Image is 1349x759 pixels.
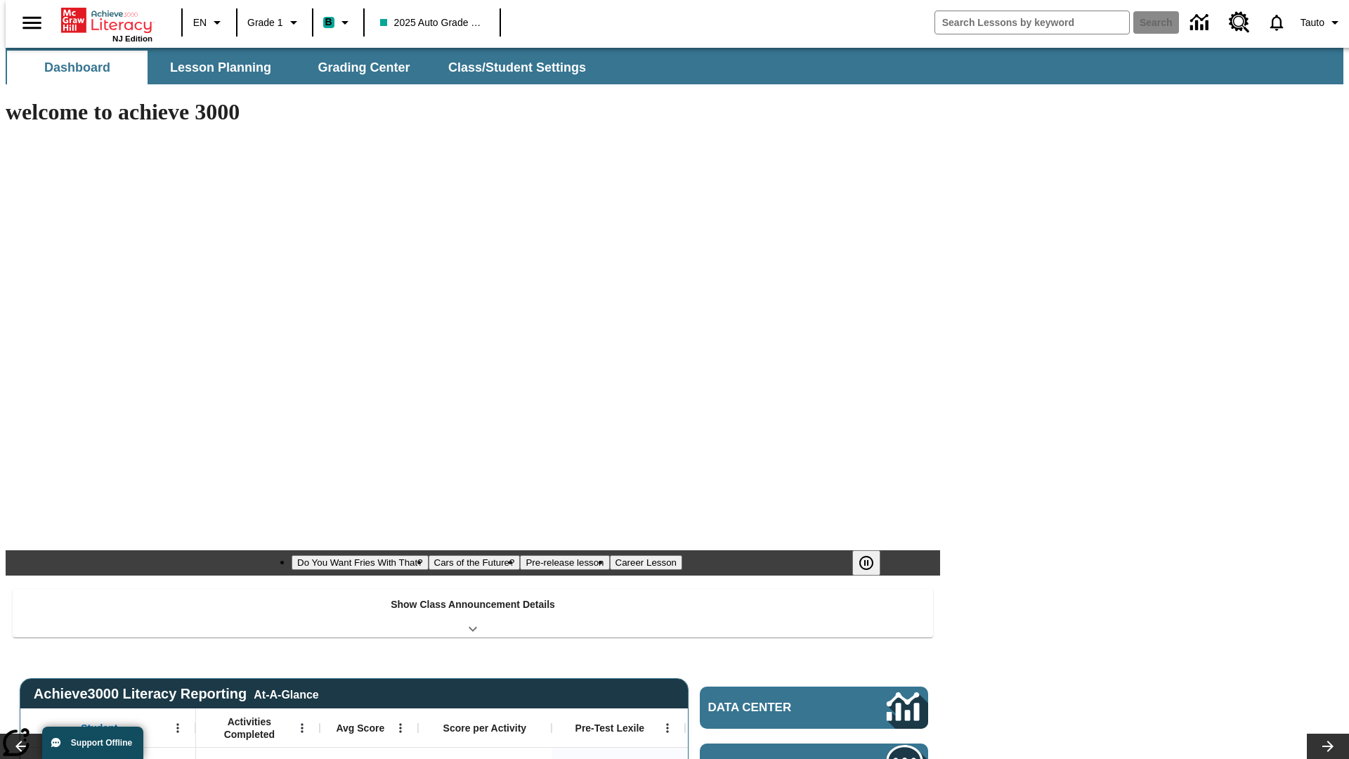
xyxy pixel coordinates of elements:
[242,10,308,35] button: Grade: Grade 1, Select a grade
[852,550,880,576] button: Pause
[1307,734,1349,759] button: Lesson carousel, Next
[187,10,232,35] button: Language: EN, Select a language
[520,555,609,570] button: Slide 3 Pre-release lesson
[935,11,1129,34] input: search field
[6,48,1343,84] div: SubNavbar
[708,701,840,715] span: Data Center
[247,15,283,30] span: Grade 1
[6,11,205,24] body: Maximum 600 characters Press Escape to exit toolbar Press Alt + F10 to reach toolbar
[1258,4,1295,41] a: Notifications
[292,555,429,570] button: Slide 1 Do You Want Fries With That?
[391,597,555,612] p: Show Class Announcement Details
[443,722,527,734] span: Score per Activity
[193,15,207,30] span: EN
[318,10,359,35] button: Boost Class color is teal. Change class color
[336,722,384,734] span: Avg Score
[71,738,132,748] span: Support Offline
[81,722,117,734] span: Student
[1220,4,1258,41] a: Resource Center, Will open in new tab
[34,686,319,702] span: Achieve3000 Literacy Reporting
[657,718,678,739] button: Open Menu
[294,51,434,84] button: Grading Center
[112,34,152,43] span: NJ Edition
[610,555,682,570] button: Slide 4 Career Lesson
[7,51,148,84] button: Dashboard
[1182,4,1220,42] a: Data Center
[6,99,940,125] h1: welcome to achieve 3000
[700,687,928,729] a: Data Center
[852,550,894,576] div: Pause
[325,13,332,31] span: B
[1295,10,1349,35] button: Profile/Settings
[6,51,599,84] div: SubNavbar
[13,589,933,637] div: Show Class Announcement Details
[1301,15,1324,30] span: Tauto
[437,51,597,84] button: Class/Student Settings
[167,718,188,739] button: Open Menu
[42,727,143,759] button: Support Offline
[575,722,645,734] span: Pre-Test Lexile
[429,555,521,570] button: Slide 2 Cars of the Future?
[292,718,313,739] button: Open Menu
[150,51,291,84] button: Lesson Planning
[61,5,152,43] div: Home
[61,6,152,34] a: Home
[390,718,411,739] button: Open Menu
[11,2,53,44] button: Open side menu
[203,715,296,741] span: Activities Completed
[254,686,318,701] div: At-A-Glance
[380,15,484,30] span: 2025 Auto Grade 1 A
